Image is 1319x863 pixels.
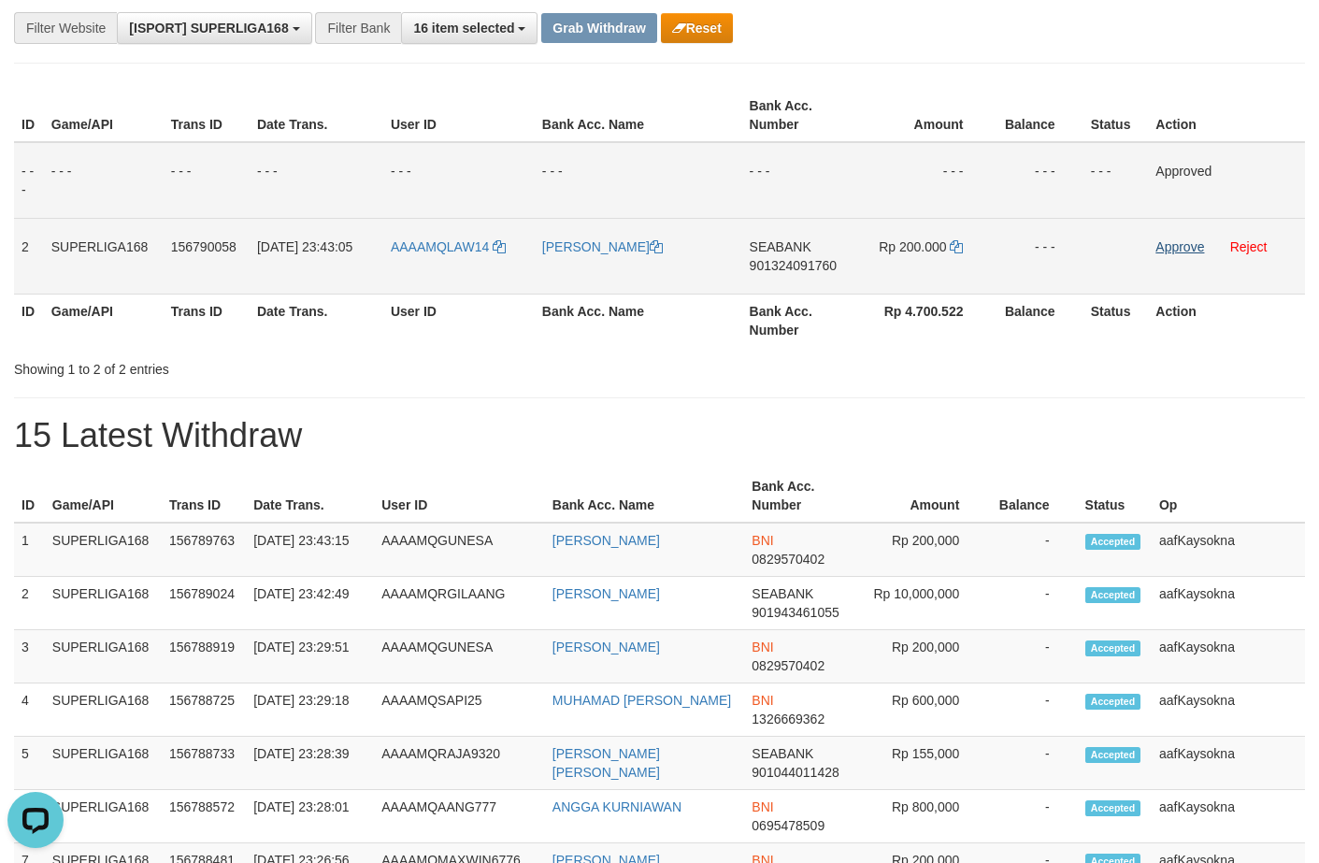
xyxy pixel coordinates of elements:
[315,12,401,44] div: Filter Bank
[1152,577,1305,630] td: aafKaysokna
[164,89,250,142] th: Trans ID
[246,683,374,737] td: [DATE] 23:29:18
[752,586,813,601] span: SEABANK
[14,469,45,523] th: ID
[752,640,773,654] span: BNI
[257,239,352,254] span: [DATE] 23:43:05
[1148,89,1305,142] th: Action
[250,294,383,347] th: Date Trans.
[7,7,64,64] button: Open LiveChat chat widget
[1083,294,1149,347] th: Status
[14,12,117,44] div: Filter Website
[541,13,656,43] button: Grab Withdraw
[117,12,311,44] button: [ISPORT] SUPERLIGA168
[857,469,988,523] th: Amount
[987,683,1077,737] td: -
[383,294,535,347] th: User ID
[857,523,988,577] td: Rp 200,000
[374,630,545,683] td: AAAAMQGUNESA
[752,693,773,708] span: BNI
[744,469,856,523] th: Bank Acc. Number
[752,765,839,780] span: Copy 901044011428 to clipboard
[383,142,535,219] td: - - -
[162,790,246,843] td: 156788572
[661,13,733,43] button: Reset
[857,683,988,737] td: Rp 600,000
[374,790,545,843] td: AAAAMQAANG777
[991,142,1082,219] td: - - -
[1152,737,1305,790] td: aafKaysokna
[14,577,45,630] td: 2
[987,523,1077,577] td: -
[750,258,837,273] span: Copy 901324091760 to clipboard
[752,605,839,620] span: Copy 901943461055 to clipboard
[14,294,44,347] th: ID
[752,658,824,673] span: Copy 0829570402 to clipboard
[45,790,162,843] td: SUPERLIGA168
[1085,747,1141,763] span: Accepted
[413,21,514,36] span: 16 item selected
[250,89,383,142] th: Date Trans.
[950,239,963,254] a: Copy 200000 to clipboard
[14,737,45,790] td: 5
[1078,469,1152,523] th: Status
[545,469,744,523] th: Bank Acc. Name
[1085,694,1141,710] span: Accepted
[742,142,857,219] td: - - -
[383,89,535,142] th: User ID
[552,799,681,814] a: ANGGA KURNIAWAN
[552,693,731,708] a: MUHAMAD [PERSON_NAME]
[45,469,162,523] th: Game/API
[987,630,1077,683] td: -
[391,239,506,254] a: AAAAMQLAW14
[44,142,164,219] td: - - -
[752,533,773,548] span: BNI
[1148,142,1305,219] td: Approved
[374,469,545,523] th: User ID
[162,469,246,523] th: Trans ID
[162,577,246,630] td: 156789024
[14,142,44,219] td: - - -
[246,737,374,790] td: [DATE] 23:28:39
[1085,534,1141,550] span: Accepted
[987,577,1077,630] td: -
[14,218,44,294] td: 2
[1085,800,1141,816] span: Accepted
[162,683,246,737] td: 156788725
[14,523,45,577] td: 1
[857,577,988,630] td: Rp 10,000,000
[1152,630,1305,683] td: aafKaysokna
[246,469,374,523] th: Date Trans.
[45,737,162,790] td: SUPERLIGA168
[44,218,164,294] td: SUPERLIGA168
[45,577,162,630] td: SUPERLIGA168
[742,89,857,142] th: Bank Acc. Number
[45,523,162,577] td: SUPERLIGA168
[14,683,45,737] td: 4
[991,218,1082,294] td: - - -
[542,239,663,254] a: [PERSON_NAME]
[742,294,857,347] th: Bank Acc. Number
[374,683,545,737] td: AAAAMQSAPI25
[987,790,1077,843] td: -
[991,294,1082,347] th: Balance
[987,469,1077,523] th: Balance
[246,577,374,630] td: [DATE] 23:42:49
[987,737,1077,790] td: -
[552,586,660,601] a: [PERSON_NAME]
[879,239,946,254] span: Rp 200.000
[750,239,811,254] span: SEABANK
[1152,683,1305,737] td: aafKaysokna
[1083,89,1149,142] th: Status
[162,630,246,683] td: 156788919
[250,142,383,219] td: - - -
[14,352,536,379] div: Showing 1 to 2 of 2 entries
[44,294,164,347] th: Game/API
[1152,469,1305,523] th: Op
[246,523,374,577] td: [DATE] 23:43:15
[391,239,489,254] span: AAAAMQLAW14
[552,640,660,654] a: [PERSON_NAME]
[374,737,545,790] td: AAAAMQRAJA9320
[45,630,162,683] td: SUPERLIGA168
[1148,294,1305,347] th: Action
